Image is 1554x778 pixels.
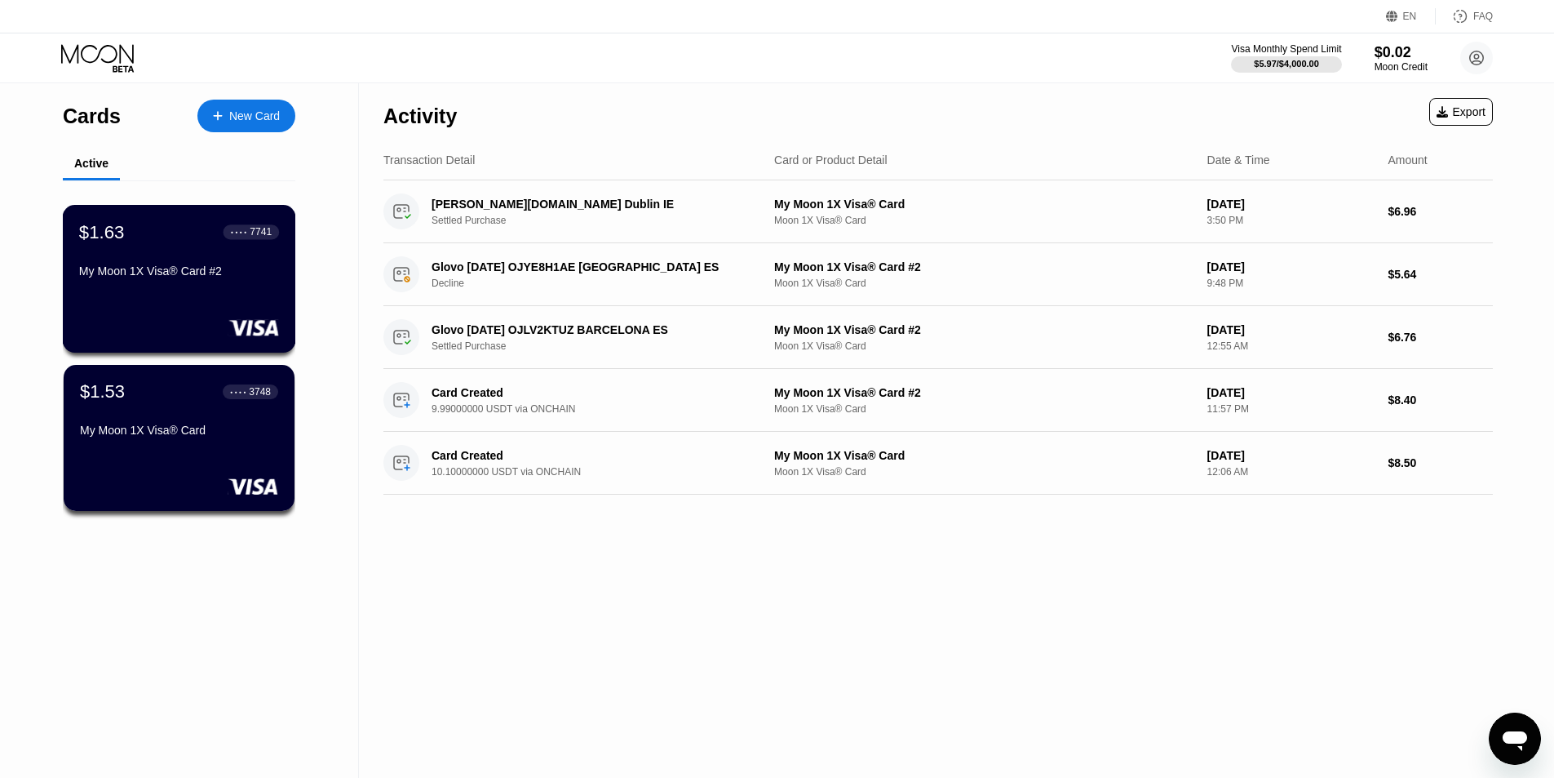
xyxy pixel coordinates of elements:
[432,403,772,415] div: 9.99000000 USDT via ONCHAIN
[1207,403,1375,415] div: 11:57 PM
[1207,466,1375,478] div: 12:06 AM
[383,153,475,167] div: Transaction Detail
[432,466,772,478] div: 10.10000000 USDT via ONCHAIN
[1388,456,1493,469] div: $8.50
[432,260,748,273] div: Glovo [DATE] OJYE8H1AE [GEOGRAPHIC_DATA] ES
[432,386,748,399] div: Card Created
[1473,11,1493,22] div: FAQ
[774,215,1194,226] div: Moon 1X Visa® Card
[231,229,247,234] div: ● ● ● ●
[1388,268,1493,281] div: $5.64
[229,109,280,123] div: New Card
[1429,98,1493,126] div: Export
[1388,153,1427,167] div: Amount
[1489,713,1541,765] iframe: Button to launch messaging window
[432,340,772,352] div: Settled Purchase
[1207,198,1375,211] div: [DATE]
[80,424,278,437] div: My Moon 1X Visa® Card
[432,323,748,336] div: Glovo [DATE] OJLV2KTUZ BARCELONA ES
[63,104,121,128] div: Cards
[1207,260,1375,273] div: [DATE]
[1207,215,1375,226] div: 3:50 PM
[383,180,1493,243] div: [PERSON_NAME][DOMAIN_NAME] Dublin IESettled PurchaseMy Moon 1X Visa® CardMoon 1X Visa® Card[DATE]...
[774,153,888,167] div: Card or Product Detail
[774,466,1194,478] div: Moon 1X Visa® Card
[1437,105,1485,118] div: Export
[250,226,272,238] div: 7741
[1403,11,1417,22] div: EN
[432,198,748,211] div: [PERSON_NAME][DOMAIN_NAME] Dublin IE
[432,449,748,462] div: Card Created
[383,243,1493,306] div: Glovo [DATE] OJYE8H1AE [GEOGRAPHIC_DATA] ESDeclineMy Moon 1X Visa® Card #2Moon 1X Visa® Card[DATE...
[1207,278,1375,289] div: 9:48 PM
[1375,61,1428,73] div: Moon Credit
[774,340,1194,352] div: Moon 1X Visa® Card
[432,278,772,289] div: Decline
[383,306,1493,369] div: Glovo [DATE] OJLV2KTUZ BARCELONA ESSettled PurchaseMy Moon 1X Visa® Card #2Moon 1X Visa® Card[DAT...
[1207,449,1375,462] div: [DATE]
[64,365,294,511] div: $1.53● ● ● ●3748My Moon 1X Visa® Card
[74,157,108,170] div: Active
[1386,8,1436,24] div: EN
[774,403,1194,415] div: Moon 1X Visa® Card
[1254,59,1319,69] div: $5.97 / $4,000.00
[383,432,1493,495] div: Card Created10.10000000 USDT via ONCHAINMy Moon 1X Visa® CardMoon 1X Visa® Card[DATE]12:06 AM$8.50
[1207,386,1375,399] div: [DATE]
[774,323,1194,336] div: My Moon 1X Visa® Card #2
[1436,8,1493,24] div: FAQ
[774,198,1194,211] div: My Moon 1X Visa® Card
[1375,44,1428,61] div: $0.02
[383,104,457,128] div: Activity
[1388,393,1493,407] div: $8.40
[432,215,772,226] div: Settled Purchase
[249,386,271,398] div: 3748
[383,369,1493,432] div: Card Created9.99000000 USDT via ONCHAINMy Moon 1X Visa® Card #2Moon 1X Visa® Card[DATE]11:57 PM$8.40
[1388,331,1493,344] div: $6.76
[1231,43,1341,73] div: Visa Monthly Spend Limit$5.97/$4,000.00
[1207,323,1375,336] div: [DATE]
[1207,340,1375,352] div: 12:55 AM
[1231,43,1341,55] div: Visa Monthly Spend Limit
[79,221,125,242] div: $1.63
[1375,44,1428,73] div: $0.02Moon Credit
[774,260,1194,273] div: My Moon 1X Visa® Card #2
[230,389,246,394] div: ● ● ● ●
[774,278,1194,289] div: Moon 1X Visa® Card
[774,386,1194,399] div: My Moon 1X Visa® Card #2
[774,449,1194,462] div: My Moon 1X Visa® Card
[79,265,279,278] div: My Moon 1X Visa® Card #2
[64,206,294,352] div: $1.63● ● ● ●7741My Moon 1X Visa® Card #2
[1207,153,1270,167] div: Date & Time
[80,381,125,402] div: $1.53
[1388,205,1493,218] div: $6.96
[197,100,295,132] div: New Card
